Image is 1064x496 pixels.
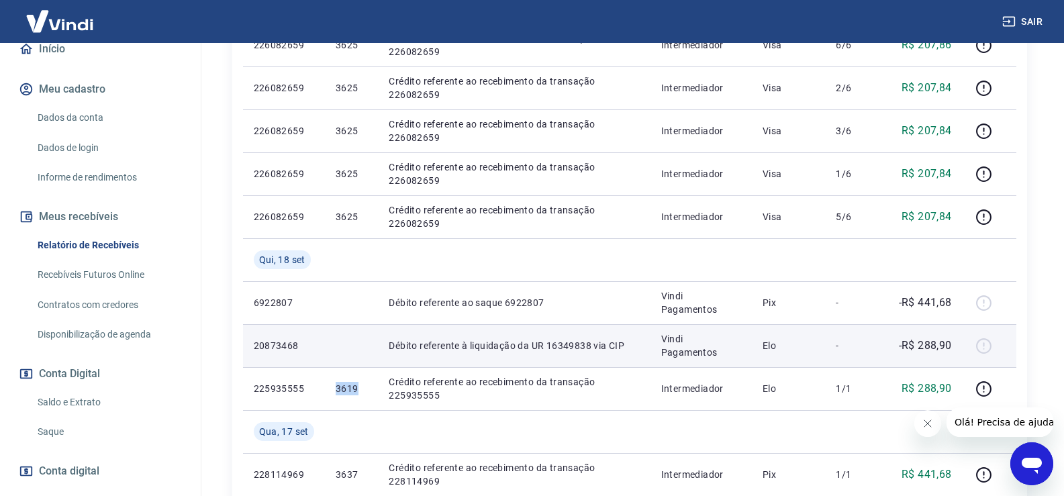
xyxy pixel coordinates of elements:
p: Débito referente ao saque 6922807 [389,296,639,309]
p: R$ 207,84 [902,123,952,139]
p: 1/1 [836,468,875,481]
iframe: Fechar mensagem [914,410,941,437]
span: Qui, 18 set [259,253,305,266]
p: Intermediador [661,468,741,481]
p: Crédito referente ao recebimento da transação 225935555 [389,375,639,402]
p: R$ 207,84 [902,166,952,182]
a: Conta digital [16,456,185,486]
a: Relatório de Recebíveis [32,232,185,259]
p: Intermediador [661,210,741,224]
p: R$ 288,90 [902,381,952,397]
span: Conta digital [39,462,99,481]
a: Recebíveis Futuros Online [32,261,185,289]
p: 3637 [336,468,367,481]
p: 3/6 [836,124,875,138]
p: Visa [763,167,815,181]
p: 3619 [336,382,367,395]
p: 6922807 [254,296,314,309]
p: - [836,296,875,309]
p: R$ 441,68 [902,466,952,483]
p: R$ 207,86 [902,37,952,53]
p: Vindi Pagamentos [661,332,741,359]
p: -R$ 441,68 [899,295,952,311]
p: Intermediador [661,167,741,181]
p: Intermediador [661,38,741,52]
p: Crédito referente ao recebimento da transação 226082659 [389,117,639,144]
p: 3625 [336,210,367,224]
p: Pix [763,468,815,481]
p: Elo [763,382,815,395]
p: 1/1 [836,382,875,395]
p: 226082659 [254,38,314,52]
a: Dados da conta [32,104,185,132]
p: Intermediador [661,382,741,395]
a: Dados de login [32,134,185,162]
iframe: Mensagem da empresa [947,407,1053,437]
p: R$ 207,84 [902,80,952,96]
button: Meus recebíveis [16,202,185,232]
p: Visa [763,38,815,52]
a: Saldo e Extrato [32,389,185,416]
p: 226082659 [254,167,314,181]
p: 3625 [336,167,367,181]
p: Vindi Pagamentos [661,289,741,316]
a: Contratos com credores [32,291,185,319]
a: Disponibilização de agenda [32,321,185,348]
span: Olá! Precisa de ajuda? [8,9,113,20]
button: Sair [1000,9,1048,34]
p: Débito referente à liquidação da UR 16349838 via CIP [389,339,639,352]
p: 226082659 [254,124,314,138]
iframe: Botão para abrir a janela de mensagens [1010,442,1053,485]
p: 5/6 [836,210,875,224]
p: 1/6 [836,167,875,181]
p: Visa [763,124,815,138]
p: 3625 [336,38,367,52]
p: Intermediador [661,81,741,95]
p: Crédito referente ao recebimento da transação 226082659 [389,75,639,101]
p: 226082659 [254,81,314,95]
a: Início [16,34,185,64]
p: Crédito referente ao recebimento da transação 228114969 [389,461,639,488]
p: Elo [763,339,815,352]
p: Pix [763,296,815,309]
img: Vindi [16,1,103,42]
p: 6/6 [836,38,875,52]
button: Meu cadastro [16,75,185,104]
a: Informe de rendimentos [32,164,185,191]
button: Conta Digital [16,359,185,389]
p: 226082659 [254,210,314,224]
p: 3625 [336,124,367,138]
p: Visa [763,81,815,95]
p: 3625 [336,81,367,95]
p: R$ 207,84 [902,209,952,225]
p: Crédito referente ao recebimento da transação 226082659 [389,32,639,58]
p: 2/6 [836,81,875,95]
span: Qua, 17 set [259,425,309,438]
p: 20873468 [254,339,314,352]
p: -R$ 288,90 [899,338,952,354]
p: Crédito referente ao recebimento da transação 226082659 [389,160,639,187]
p: - [836,339,875,352]
p: 228114969 [254,468,314,481]
p: Crédito referente ao recebimento da transação 226082659 [389,203,639,230]
p: Intermediador [661,124,741,138]
a: Saque [32,418,185,446]
p: Visa [763,210,815,224]
p: 225935555 [254,382,314,395]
